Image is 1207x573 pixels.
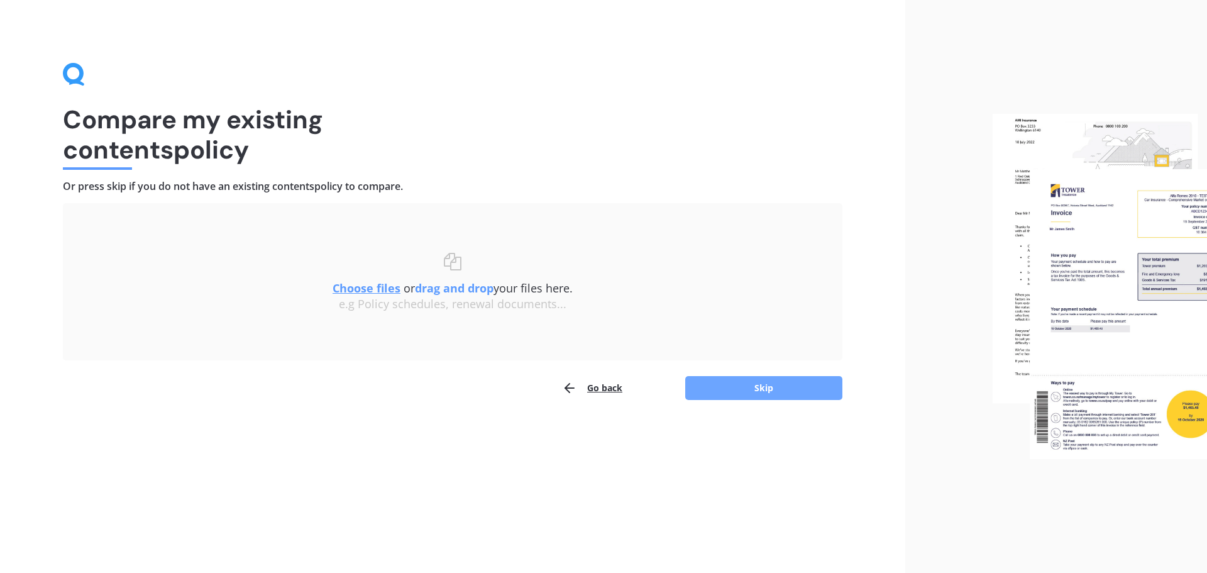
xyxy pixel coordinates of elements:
span: or your files here. [333,281,573,296]
button: Go back [562,376,622,401]
u: Choose files [333,281,400,296]
img: files.webp [993,114,1207,460]
h1: Compare my existing contents policy [63,104,842,165]
button: Skip [685,376,842,400]
div: e.g Policy schedules, renewal documents... [88,298,817,311]
h4: Or press skip if you do not have an existing contents policy to compare. [63,180,842,193]
b: drag and drop [415,281,493,296]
